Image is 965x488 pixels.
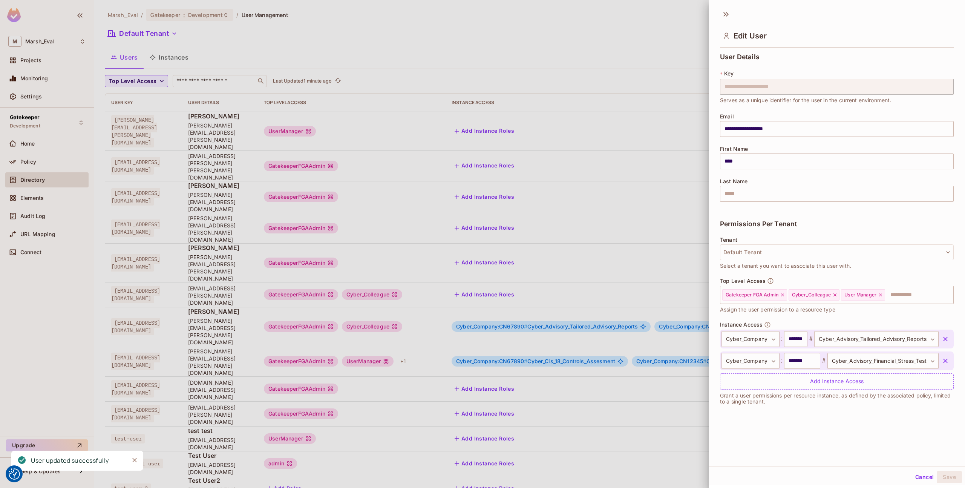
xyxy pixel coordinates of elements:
span: Select a tenant you want to associate this user with. [720,262,851,270]
button: Close [129,454,140,466]
div: Add Instance Access [720,373,954,390]
div: Cyber_Colleague [789,289,839,301]
span: User Details [720,53,760,61]
span: First Name [720,146,748,152]
div: User updated successfully [31,456,109,465]
span: Cyber_Colleague [792,292,831,298]
button: Save [937,471,962,483]
p: Grant a user permissions per resource instance, as defined by the associated policy, limited to a... [720,393,954,405]
span: Tenant [720,237,737,243]
img: Revisit consent button [9,468,20,480]
div: Cyber_Company [721,331,780,347]
div: Cyber_Advisory_Financial_Stress_Test [827,353,939,369]
span: Assign the user permission to a resource type [720,305,835,314]
span: : [780,335,784,344]
span: Instance Access [720,322,763,328]
button: Default Tenant [720,244,954,260]
span: Key [724,71,734,77]
span: Email [720,114,734,120]
span: User Manager [844,292,876,298]
span: Serves as a unique identifier for the user in the current environment. [720,96,891,104]
span: : [780,356,784,365]
span: # [820,356,827,365]
span: Top Level Access [720,278,766,284]
button: Open [950,294,951,295]
span: Gatekeeper FGA Admin [726,292,778,298]
span: # [807,335,814,344]
div: Gatekeeper FGA Admin [722,289,787,301]
button: Consent Preferences [9,468,20,480]
div: User Manager [841,289,885,301]
div: Cyber_Advisory_Tailored_Advisory_Reports [814,331,939,347]
div: Cyber_Company [721,353,780,369]
button: Cancel [912,471,937,483]
span: Last Name [720,178,747,184]
span: Permissions Per Tenant [720,220,797,228]
span: Edit User [734,31,767,40]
